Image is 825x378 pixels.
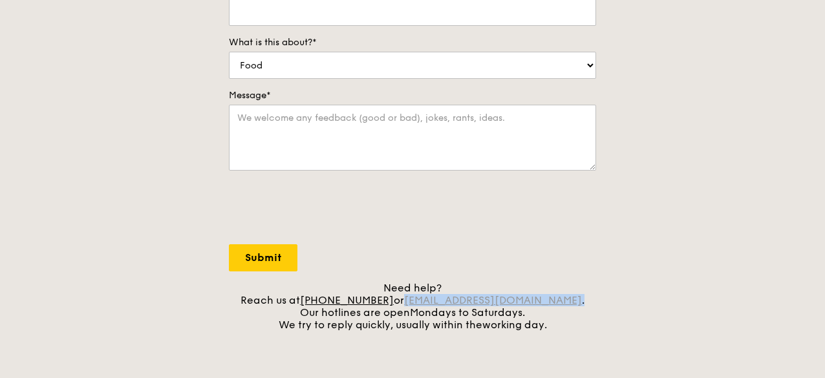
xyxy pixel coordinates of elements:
[229,89,596,102] label: Message*
[300,294,394,306] a: [PHONE_NUMBER]
[404,294,582,306] a: [EMAIL_ADDRESS][DOMAIN_NAME]
[229,184,425,234] iframe: reCAPTCHA
[229,36,596,49] label: What is this about?*
[482,319,547,331] span: working day.
[229,244,297,271] input: Submit
[410,306,525,319] span: Mondays to Saturdays.
[229,282,596,331] div: Need help? Reach us at or . Our hotlines are open We try to reply quickly, usually within the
